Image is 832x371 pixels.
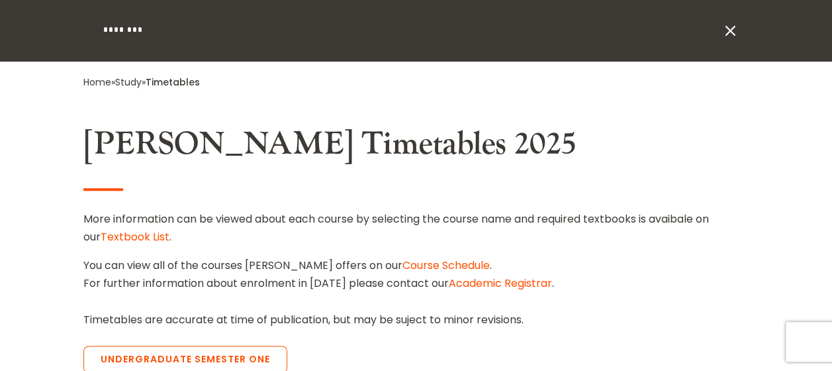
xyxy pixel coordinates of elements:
[83,76,111,89] a: Home
[449,276,552,291] a: Academic Registrar
[101,229,169,244] a: Textbook List
[83,311,749,329] p: Timetables are accurate at time of publication, but may be suject to minor revisions.
[83,76,200,89] span: » »
[83,256,749,292] p: You can view all of the courses [PERSON_NAME] offers on our . For further information about enrol...
[83,125,749,170] h2: [PERSON_NAME] Timetables 2025
[146,76,200,89] span: Timetables
[83,210,749,256] p: More information can be viewed about each course by selecting the course name and required textbo...
[402,258,490,273] a: Course Schedule
[115,76,142,89] a: Study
